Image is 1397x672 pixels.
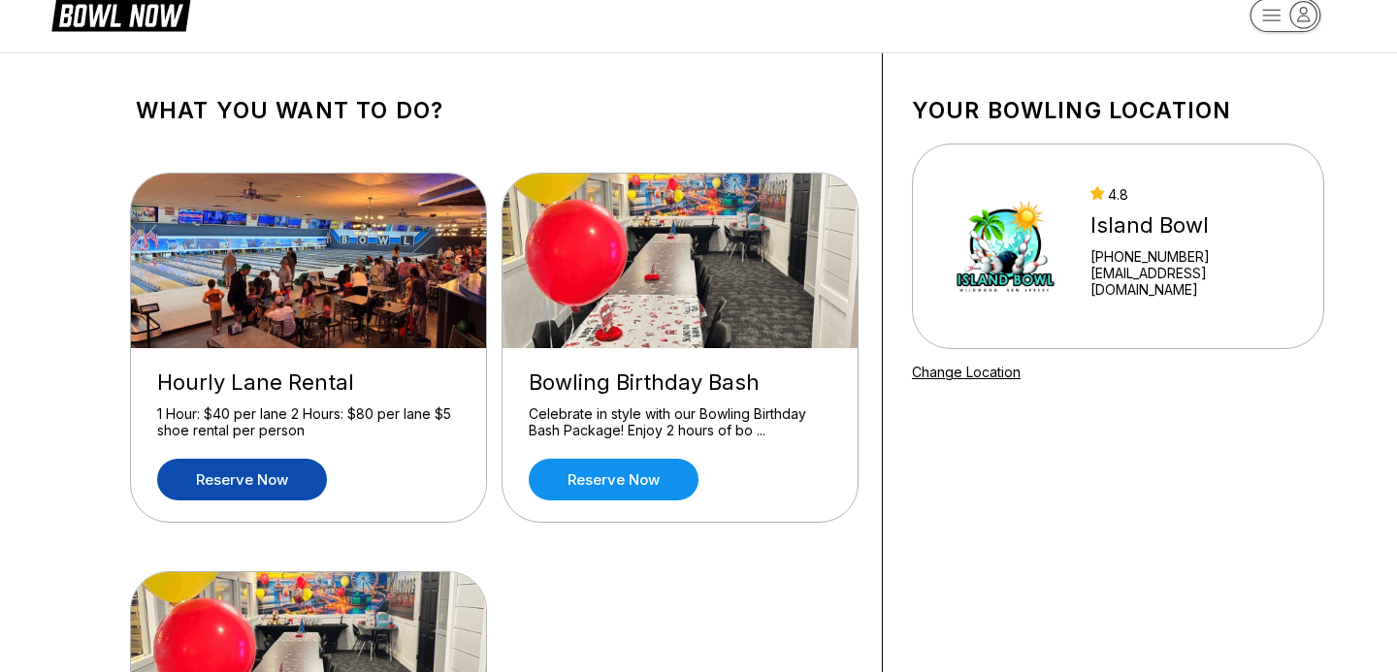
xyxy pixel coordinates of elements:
[529,369,831,396] div: Bowling Birthday Bash
[938,174,1073,319] img: Island Bowl
[1090,248,1298,265] div: [PHONE_NUMBER]
[912,364,1021,380] a: Change Location
[1090,265,1298,298] a: [EMAIL_ADDRESS][DOMAIN_NAME]
[503,174,860,348] img: Bowling Birthday Bash
[157,405,460,439] div: 1 Hour: $40 per lane 2 Hours: $80 per lane $5 shoe rental per person
[136,97,853,124] h1: What you want to do?
[1090,212,1298,239] div: Island Bowl
[157,459,327,500] a: Reserve now
[912,97,1324,124] h1: Your bowling location
[529,405,831,439] div: Celebrate in style with our Bowling Birthday Bash Package! Enjoy 2 hours of bo ...
[529,459,698,500] a: Reserve now
[1090,186,1298,203] div: 4.8
[131,174,488,348] img: Hourly Lane Rental
[157,369,460,396] div: Hourly Lane Rental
